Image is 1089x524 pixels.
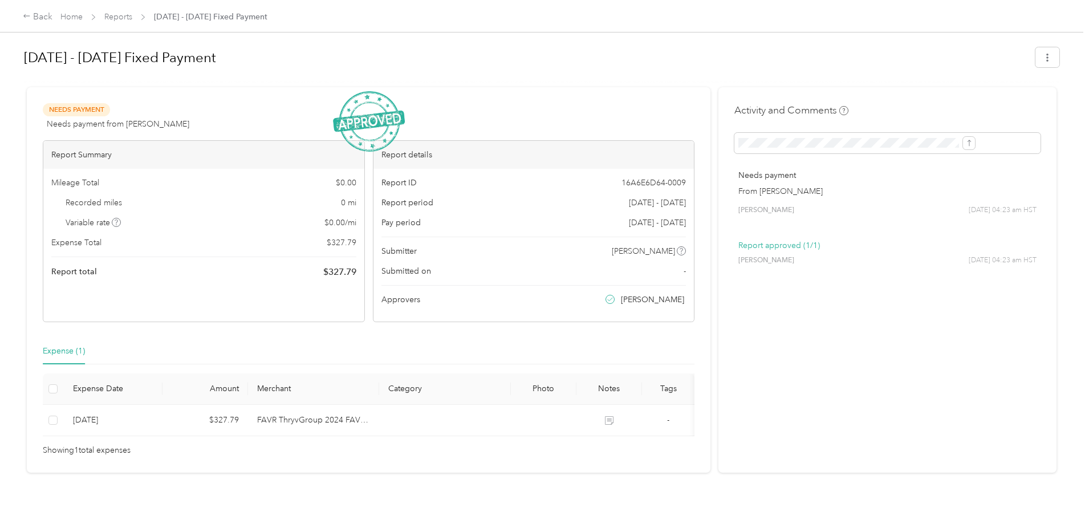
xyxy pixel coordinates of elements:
[381,245,417,257] span: Submitter
[248,405,380,436] td: FAVR ThryvGroup 2024 FAVR program
[738,239,1037,251] p: Report approved (1/1)
[738,255,794,266] span: [PERSON_NAME]
[612,245,675,257] span: [PERSON_NAME]
[341,197,356,209] span: 0 mi
[23,10,52,24] div: Back
[64,405,162,436] td: 9-3-2025
[51,266,97,278] span: Report total
[60,12,83,22] a: Home
[969,255,1037,266] span: [DATE] 04:23 am HST
[969,205,1037,216] span: [DATE] 04:23 am HST
[511,373,576,405] th: Photo
[24,44,1027,71] h1: Aug 1 - 31, 2025 Fixed Payment
[154,11,267,23] span: [DATE] - [DATE] Fixed Payment
[66,197,122,209] span: Recorded miles
[104,12,132,22] a: Reports
[43,345,85,358] div: Expense (1)
[667,415,669,425] span: -
[381,217,421,229] span: Pay period
[381,197,433,209] span: Report period
[379,373,511,405] th: Category
[738,169,1037,181] p: Needs payment
[66,217,121,229] span: Variable rate
[642,405,694,436] td: -
[162,373,248,405] th: Amount
[64,373,162,405] th: Expense Date
[738,205,794,216] span: [PERSON_NAME]
[373,141,694,169] div: Report details
[162,405,248,436] td: $327.79
[381,294,420,306] span: Approvers
[738,185,1037,197] p: From [PERSON_NAME]
[51,237,101,249] span: Expense Total
[43,141,364,169] div: Report Summary
[629,197,686,209] span: [DATE] - [DATE]
[576,373,642,405] th: Notes
[43,444,131,457] span: Showing 1 total expenses
[651,384,685,393] div: Tags
[51,177,99,189] span: Mileage Total
[336,177,356,189] span: $ 0.00
[621,177,686,189] span: 16A6E6D64-0009
[248,373,380,405] th: Merchant
[642,373,694,405] th: Tags
[381,177,417,189] span: Report ID
[47,118,189,130] span: Needs payment from [PERSON_NAME]
[1025,460,1089,524] iframe: Everlance-gr Chat Button Frame
[684,265,686,277] span: -
[43,103,110,116] span: Needs Payment
[629,217,686,229] span: [DATE] - [DATE]
[333,91,405,152] img: ApprovedStamp
[324,217,356,229] span: $ 0.00 / mi
[734,103,848,117] h4: Activity and Comments
[327,237,356,249] span: $ 327.79
[621,294,684,306] span: [PERSON_NAME]
[323,265,356,279] span: $ 327.79
[381,265,431,277] span: Submitted on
